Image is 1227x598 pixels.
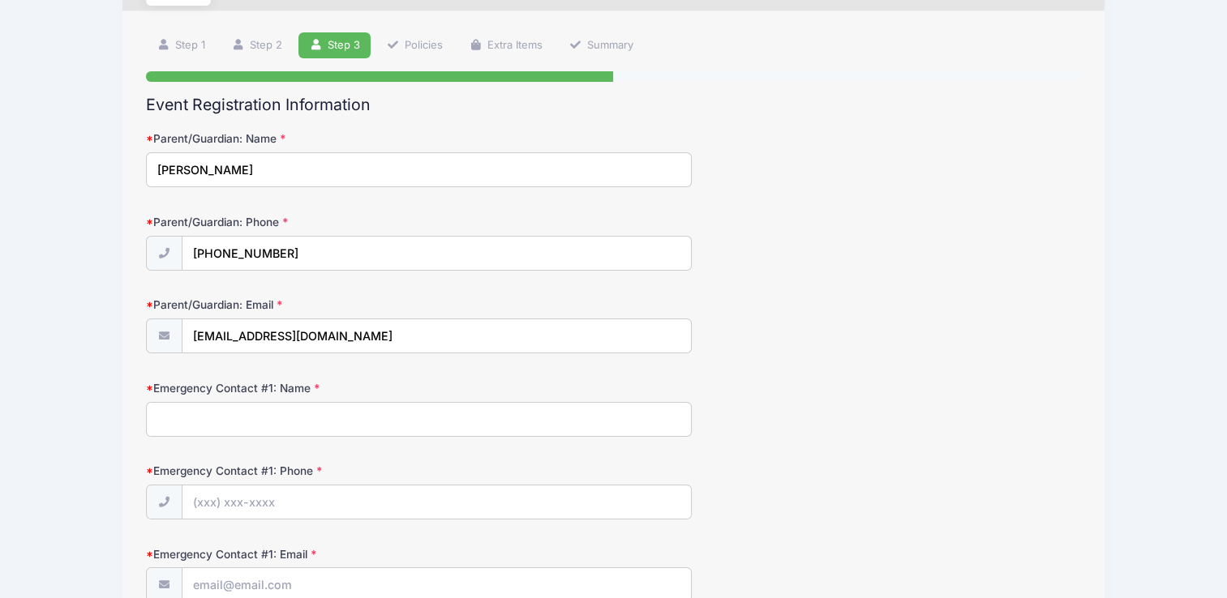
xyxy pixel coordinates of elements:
a: Extra Items [458,32,553,59]
a: Step 3 [298,32,371,59]
a: Step 1 [146,32,216,59]
input: (xxx) xxx-xxxx [182,236,692,271]
input: (xxx) xxx-xxxx [182,485,692,519]
label: Emergency Contact #1: Name [146,380,457,396]
label: Emergency Contact #1: Email [146,546,457,562]
a: Step 2 [221,32,294,59]
label: Emergency Contact #1: Phone [146,463,457,479]
input: email@email.com [182,318,692,353]
a: Summary [559,32,645,59]
h2: Event Registration Information [146,96,1080,114]
label: Parent/Guardian: Phone [146,214,457,230]
label: Parent/Guardian: Email [146,297,457,313]
label: Parent/Guardian: Name [146,130,457,147]
a: Policies [375,32,453,59]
